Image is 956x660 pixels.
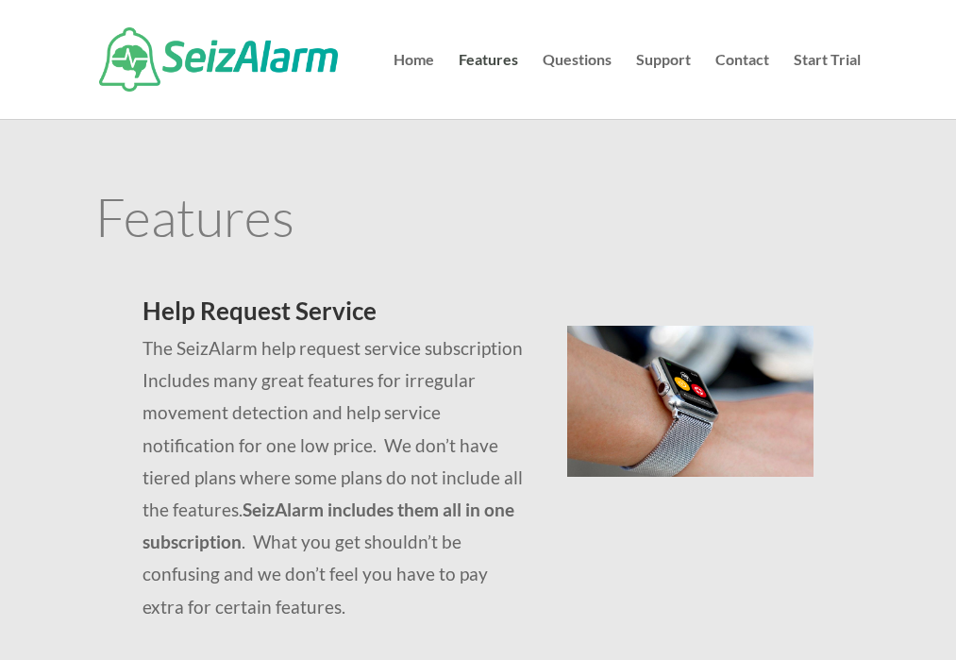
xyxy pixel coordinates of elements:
[143,298,530,332] h2: Help Request Service
[99,27,338,92] img: SeizAlarm
[794,53,861,119] a: Start Trial
[543,53,612,119] a: Questions
[459,53,518,119] a: Features
[394,53,434,119] a: Home
[95,190,860,252] h1: Features
[143,499,514,552] strong: SeizAlarm includes them all in one subscription
[715,53,769,119] a: Contact
[143,332,530,623] p: The SeizAlarm help request service subscription Includes many great features for irregular moveme...
[567,326,813,477] img: seizalarm-on-wrist
[636,53,691,119] a: Support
